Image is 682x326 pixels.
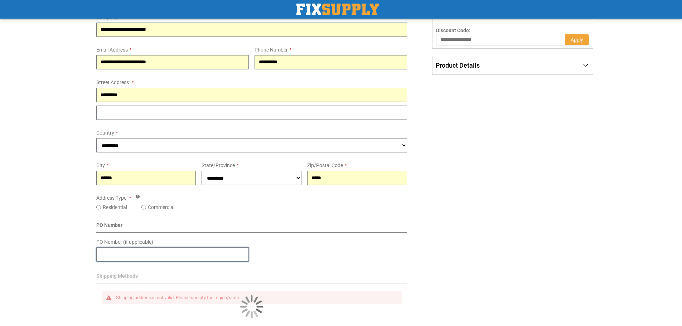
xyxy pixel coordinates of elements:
[96,79,129,85] span: Street Address
[96,222,407,233] div: PO Number
[296,4,379,15] img: Fix Industrial Supply
[296,4,379,15] a: store logo
[255,47,288,53] span: Phone Number
[436,62,480,69] span: Product Details
[96,14,118,20] span: Company
[240,295,263,318] img: Loading...
[96,239,153,245] span: PO Number (if applicable)
[148,204,174,211] label: Commercial
[202,162,235,168] span: State/Province
[96,130,114,136] span: Country
[103,204,127,211] label: Residential
[96,195,126,201] span: Address Type
[307,162,343,168] span: Zip/Postal Code
[565,34,589,45] button: Apply
[96,47,128,53] span: Email Address
[96,162,105,168] span: City
[571,37,583,43] span: Apply
[436,28,470,33] span: Discount Code:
